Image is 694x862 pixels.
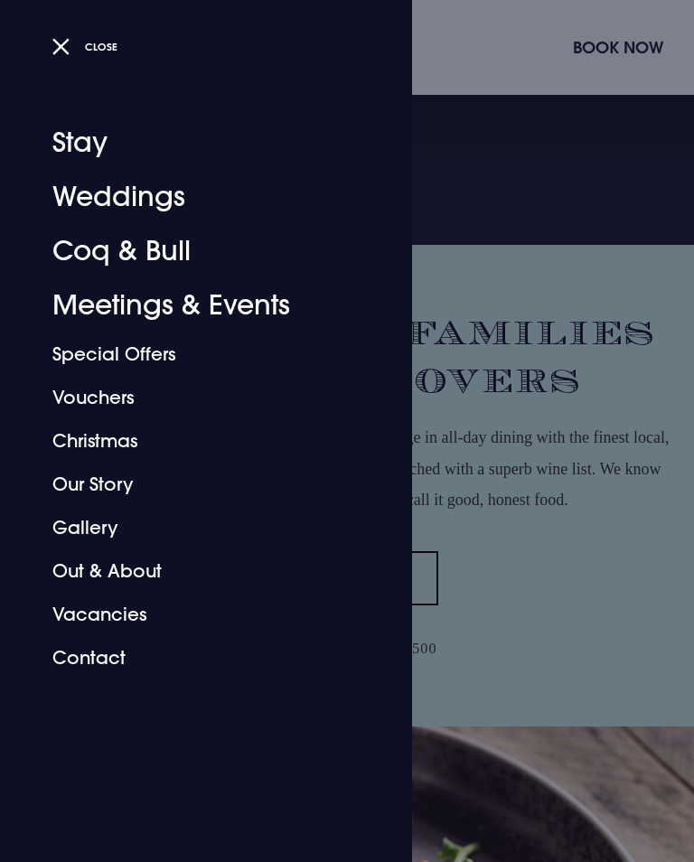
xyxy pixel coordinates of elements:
button: Close [52,33,118,60]
a: Our Story [52,463,338,506]
a: Out & About [52,549,338,593]
span: Close [85,40,117,53]
a: Vacancies [52,593,338,636]
a: Coq & Bull [52,224,338,278]
a: Special Offers [52,333,338,376]
a: Meetings & Events [52,278,338,333]
a: Christmas [52,419,338,463]
a: Weddings [52,170,338,224]
a: Stay [52,116,338,170]
a: Gallery [52,506,338,549]
a: Contact [52,636,338,679]
a: Vouchers [52,376,338,419]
